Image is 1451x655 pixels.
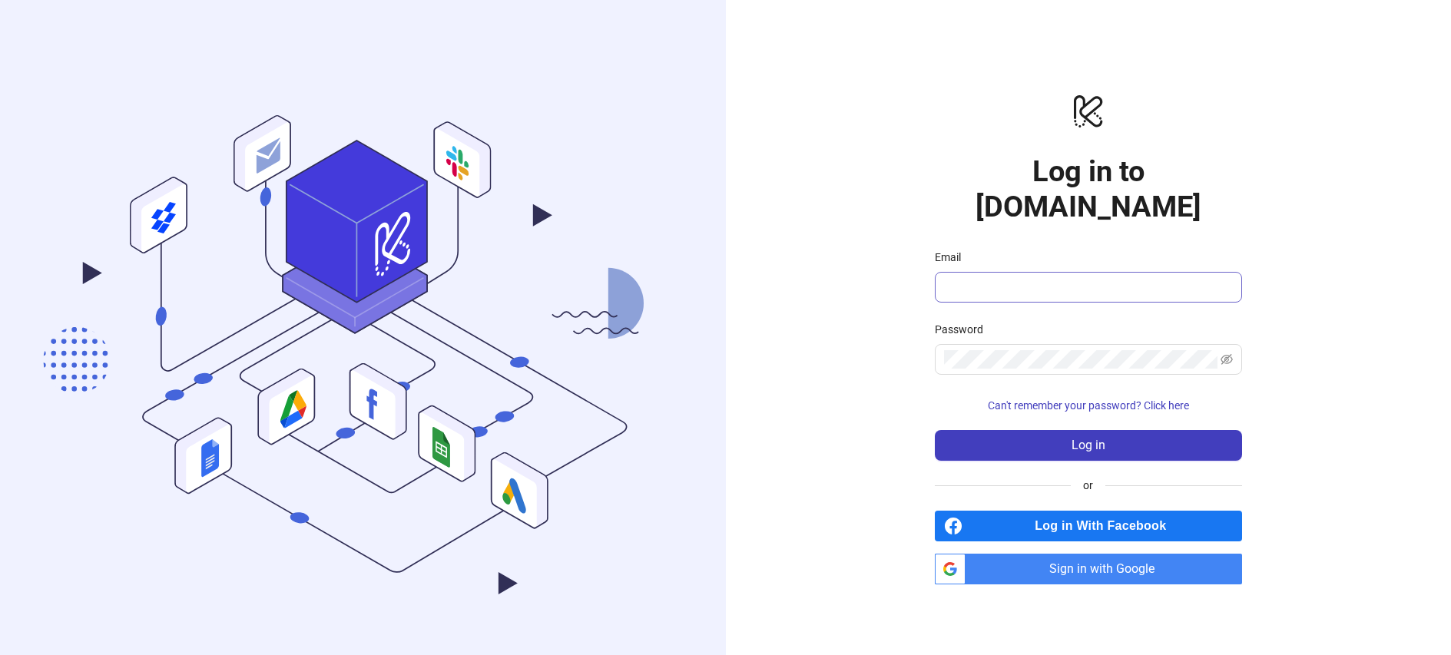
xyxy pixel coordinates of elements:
button: Can't remember your password? Click here [935,393,1242,418]
h1: Log in to [DOMAIN_NAME] [935,154,1242,224]
a: Log in With Facebook [935,511,1242,541]
a: Can't remember your password? Click here [935,399,1242,412]
a: Sign in with Google [935,554,1242,584]
label: Password [935,321,993,338]
span: Can't remember your password? Click here [988,399,1189,412]
input: Password [944,350,1217,369]
span: Log in With Facebook [969,511,1242,541]
span: or [1071,477,1105,494]
button: Log in [935,430,1242,461]
span: Sign in with Google [972,554,1242,584]
label: Email [935,249,971,266]
input: Email [944,278,1230,296]
span: eye-invisible [1221,353,1233,366]
span: Log in [1072,438,1105,452]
